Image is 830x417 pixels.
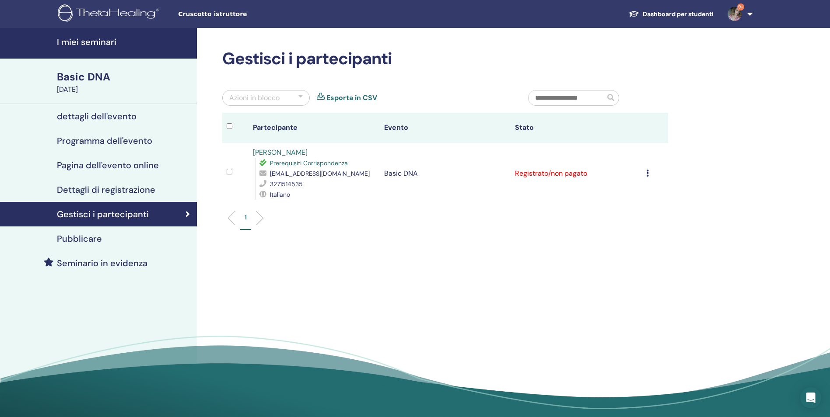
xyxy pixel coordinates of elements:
[57,233,102,244] h4: Pubblicare
[326,93,377,103] a: Esporta in CSV
[57,258,147,268] h4: Seminario in evidenza
[728,7,742,21] img: default.jpg
[57,136,152,146] h4: Programma dell'evento
[253,148,308,157] a: [PERSON_NAME]
[737,3,744,10] span: 9+
[52,69,197,95] a: Basic DNA[DATE]
[380,143,511,204] td: Basic DNA
[57,111,137,122] h4: dettagli dell'evento
[57,37,192,47] h4: I miei seminari
[511,113,642,143] th: Stato
[57,209,149,219] h4: Gestisci i partecipanti
[270,159,348,167] span: Prerequisiti Corrispondenza
[57,184,155,195] h4: Dettagli di registrazione
[58,4,162,24] img: logo.png
[222,49,668,69] h2: Gestisci i partecipanti
[57,69,192,84] div: Basic DNA
[622,6,721,22] a: Dashboard per studenti
[270,180,303,188] span: 3271514535
[270,170,370,177] span: [EMAIL_ADDRESS][DOMAIN_NAME]
[249,113,380,143] th: Partecipante
[380,113,511,143] th: Evento
[245,213,247,222] p: 1
[229,93,280,103] div: Azioni in blocco
[57,84,192,95] div: [DATE]
[629,10,639,17] img: graduation-cap-white.svg
[800,387,821,408] div: Open Intercom Messenger
[178,10,309,19] span: Cruscotto istruttore
[57,160,159,170] h4: Pagina dell'evento online
[270,191,290,198] span: Italiano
